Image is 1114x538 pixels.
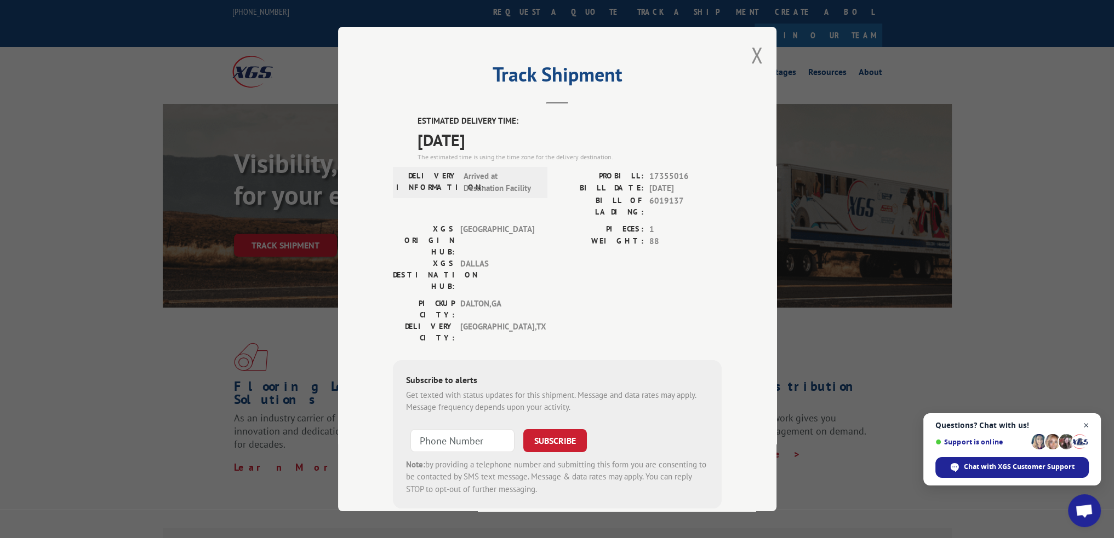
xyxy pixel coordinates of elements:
[1079,419,1093,432] span: Close chat
[649,182,722,195] span: [DATE]
[557,223,644,236] label: PIECES:
[935,421,1089,430] span: Questions? Chat with us!
[393,258,455,292] label: XGS DESTINATION HUB:
[418,128,722,152] span: [DATE]
[393,67,722,88] h2: Track Shipment
[649,195,722,218] span: 6019137
[393,223,455,258] label: XGS ORIGIN HUB:
[751,41,763,70] button: Close modal
[1068,494,1101,527] div: Open chat
[410,429,515,452] input: Phone Number
[649,170,722,183] span: 17355016
[557,235,644,248] label: WEIGHT:
[964,462,1075,472] span: Chat with XGS Customer Support
[557,182,644,195] label: BILL DATE:
[935,457,1089,478] div: Chat with XGS Customer Support
[418,152,722,162] div: The estimated time is using the time zone for the delivery destination.
[418,115,722,128] label: ESTIMATED DELIVERY TIME:
[649,235,722,248] span: 88
[393,298,455,321] label: PICKUP CITY:
[406,373,709,389] div: Subscribe to alerts
[557,195,644,218] label: BILL OF LADING:
[523,429,587,452] button: SUBSCRIBE
[406,459,709,496] div: by providing a telephone number and submitting this form you are consenting to be contacted by SM...
[460,258,534,292] span: DALLAS
[460,223,534,258] span: [GEOGRAPHIC_DATA]
[406,389,709,414] div: Get texted with status updates for this shipment. Message and data rates may apply. Message frequ...
[393,321,455,344] label: DELIVERY CITY:
[406,459,425,470] strong: Note:
[396,170,458,195] label: DELIVERY INFORMATION:
[464,170,538,195] span: Arrived at Destination Facility
[935,438,1027,446] span: Support is online
[460,298,534,321] span: DALTON , GA
[460,321,534,344] span: [GEOGRAPHIC_DATA] , TX
[649,223,722,236] span: 1
[557,170,644,183] label: PROBILL:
